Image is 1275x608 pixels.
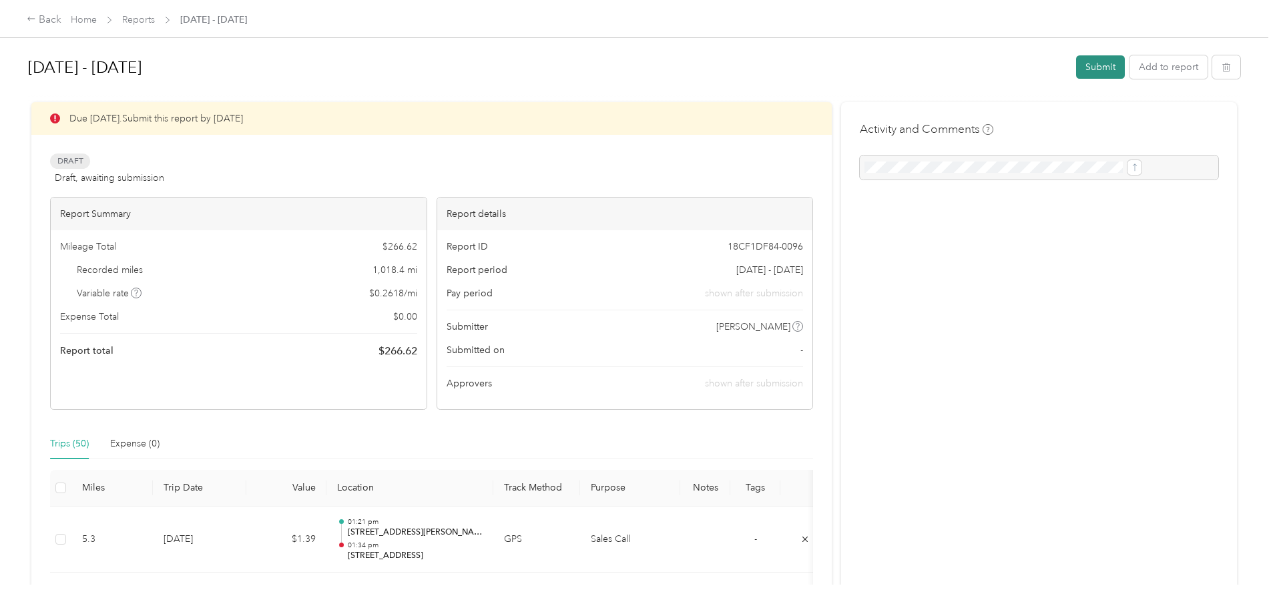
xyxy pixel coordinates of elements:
[71,470,153,507] th: Miles
[447,286,493,300] span: Pay period
[447,240,488,254] span: Report ID
[71,14,97,25] a: Home
[246,470,326,507] th: Value
[31,102,832,135] div: Due [DATE]. Submit this report by [DATE]
[348,517,483,527] p: 01:21 pm
[860,121,993,137] h4: Activity and Comments
[372,263,417,277] span: 1,018.4 mi
[369,286,417,300] span: $ 0.2618 / mi
[447,263,507,277] span: Report period
[60,344,113,358] span: Report total
[730,470,780,507] th: Tags
[348,527,483,539] p: [STREET_ADDRESS][PERSON_NAME]
[246,507,326,573] td: $1.39
[348,583,483,593] p: 12:54 pm
[60,240,116,254] span: Mileage Total
[50,154,90,169] span: Draft
[447,343,505,357] span: Submitted on
[447,376,492,390] span: Approvers
[326,470,493,507] th: Location
[28,51,1067,83] h1: Aug 1 - 31, 2025
[705,286,803,300] span: shown after submission
[1200,533,1275,608] iframe: Everlance-gr Chat Button Frame
[348,541,483,550] p: 01:34 pm
[716,320,790,334] span: [PERSON_NAME]
[71,507,153,573] td: 5.3
[393,310,417,324] span: $ 0.00
[754,533,757,545] span: -
[110,436,160,451] div: Expense (0)
[1076,55,1125,79] button: Submit
[382,240,417,254] span: $ 266.62
[348,550,483,562] p: [STREET_ADDRESS]
[437,198,813,230] div: Report details
[55,171,164,185] span: Draft, awaiting submission
[736,263,803,277] span: [DATE] - [DATE]
[580,507,680,573] td: Sales Call
[122,14,155,25] a: Reports
[580,470,680,507] th: Purpose
[153,470,246,507] th: Trip Date
[800,343,803,357] span: -
[378,343,417,359] span: $ 266.62
[1129,55,1208,79] button: Add to report
[60,310,119,324] span: Expense Total
[493,507,580,573] td: GPS
[680,470,730,507] th: Notes
[27,12,61,28] div: Back
[153,507,246,573] td: [DATE]
[447,320,488,334] span: Submitter
[77,263,143,277] span: Recorded miles
[77,286,142,300] span: Variable rate
[493,470,580,507] th: Track Method
[50,436,89,451] div: Trips (50)
[705,378,803,389] span: shown after submission
[180,13,247,27] span: [DATE] - [DATE]
[51,198,427,230] div: Report Summary
[728,240,803,254] span: 18CF1DF84-0096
